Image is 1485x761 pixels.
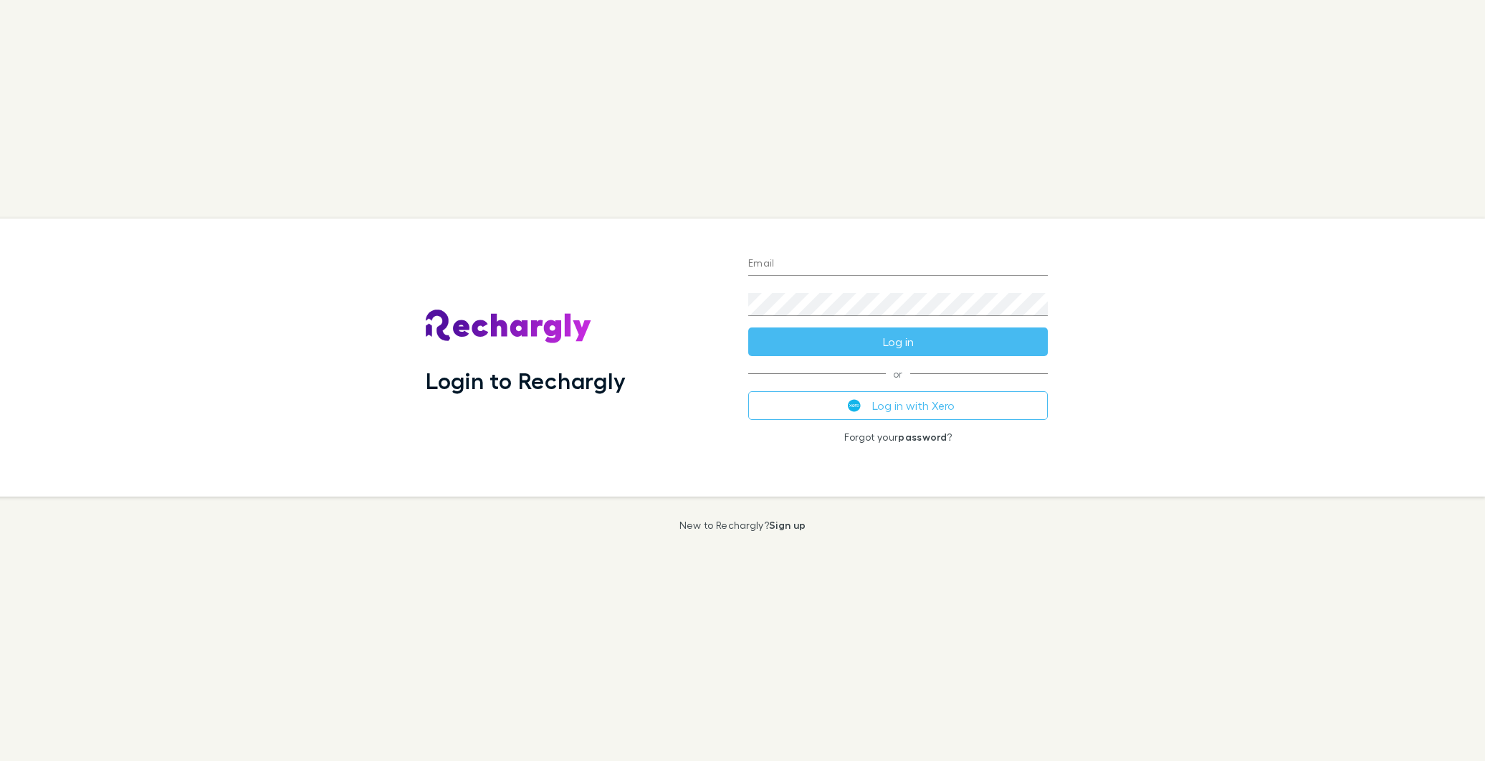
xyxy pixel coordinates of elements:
[748,327,1048,356] button: Log in
[748,431,1048,443] p: Forgot your ?
[769,519,806,531] a: Sign up
[898,431,947,443] a: password
[679,520,806,531] p: New to Rechargly?
[426,367,626,394] h1: Login to Rechargly
[426,310,592,344] img: Rechargly's Logo
[848,399,861,412] img: Xero's logo
[748,391,1048,420] button: Log in with Xero
[748,373,1048,374] span: or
